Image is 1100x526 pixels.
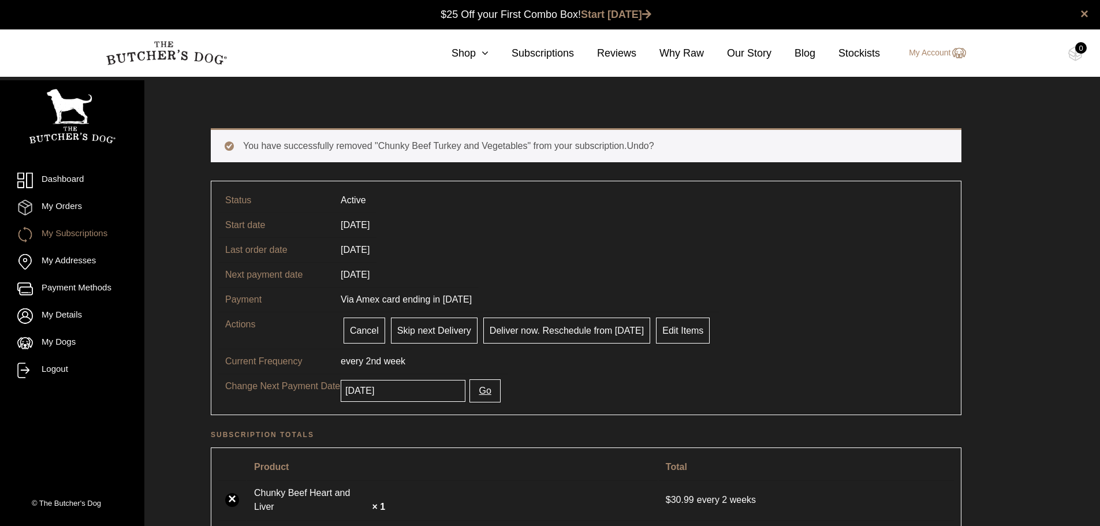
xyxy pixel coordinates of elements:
[483,318,650,344] a: Deliver now. Reschedule from [DATE]
[574,46,636,61] a: Reviews
[225,355,341,368] p: Current Frequency
[254,486,370,514] a: Chunky Beef Heart and Liver
[344,318,385,344] a: Cancel
[218,262,334,287] td: Next payment date
[384,356,405,366] span: week
[17,200,127,215] a: My Orders
[17,227,127,243] a: My Subscriptions
[627,141,654,151] a: Undo?
[247,455,658,479] th: Product
[656,318,710,344] a: Edit Items
[391,318,478,344] a: Skip next Delivery
[1068,46,1083,61] img: TBD_Cart-Empty.png
[334,262,376,287] td: [DATE]
[334,212,376,237] td: [DATE]
[334,188,373,212] td: Active
[469,379,500,402] button: Go
[29,89,115,144] img: TBD_Portrait_Logo_White.png
[815,46,880,61] a: Stockists
[218,287,334,312] td: Payment
[636,46,704,61] a: Why Raw
[17,308,127,324] a: My Details
[897,46,965,60] a: My Account
[218,212,334,237] td: Start date
[225,379,341,393] p: Change Next Payment Date
[341,356,381,366] span: every 2nd
[17,363,127,378] a: Logout
[581,9,651,20] a: Start [DATE]
[218,188,334,212] td: Status
[666,495,697,505] span: 30.99
[17,335,127,351] a: My Dogs
[428,46,489,61] a: Shop
[225,493,239,507] a: ×
[771,46,815,61] a: Blog
[1080,7,1088,21] a: close
[218,312,334,349] td: Actions
[17,173,127,188] a: Dashboard
[211,429,961,441] h2: Subscription totals
[659,455,954,479] th: Total
[334,237,376,262] td: [DATE]
[666,495,671,505] span: $
[1075,42,1087,54] div: 0
[341,294,472,304] span: Via Amex card ending in [DATE]
[704,46,771,61] a: Our Story
[489,46,574,61] a: Subscriptions
[659,480,954,519] td: every 2 weeks
[17,254,127,270] a: My Addresses
[218,237,334,262] td: Last order date
[17,281,127,297] a: Payment Methods
[372,502,385,512] strong: × 1
[211,128,961,162] div: You have successfully removed "Chunky Beef Turkey and Vegetables" from your subscription.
